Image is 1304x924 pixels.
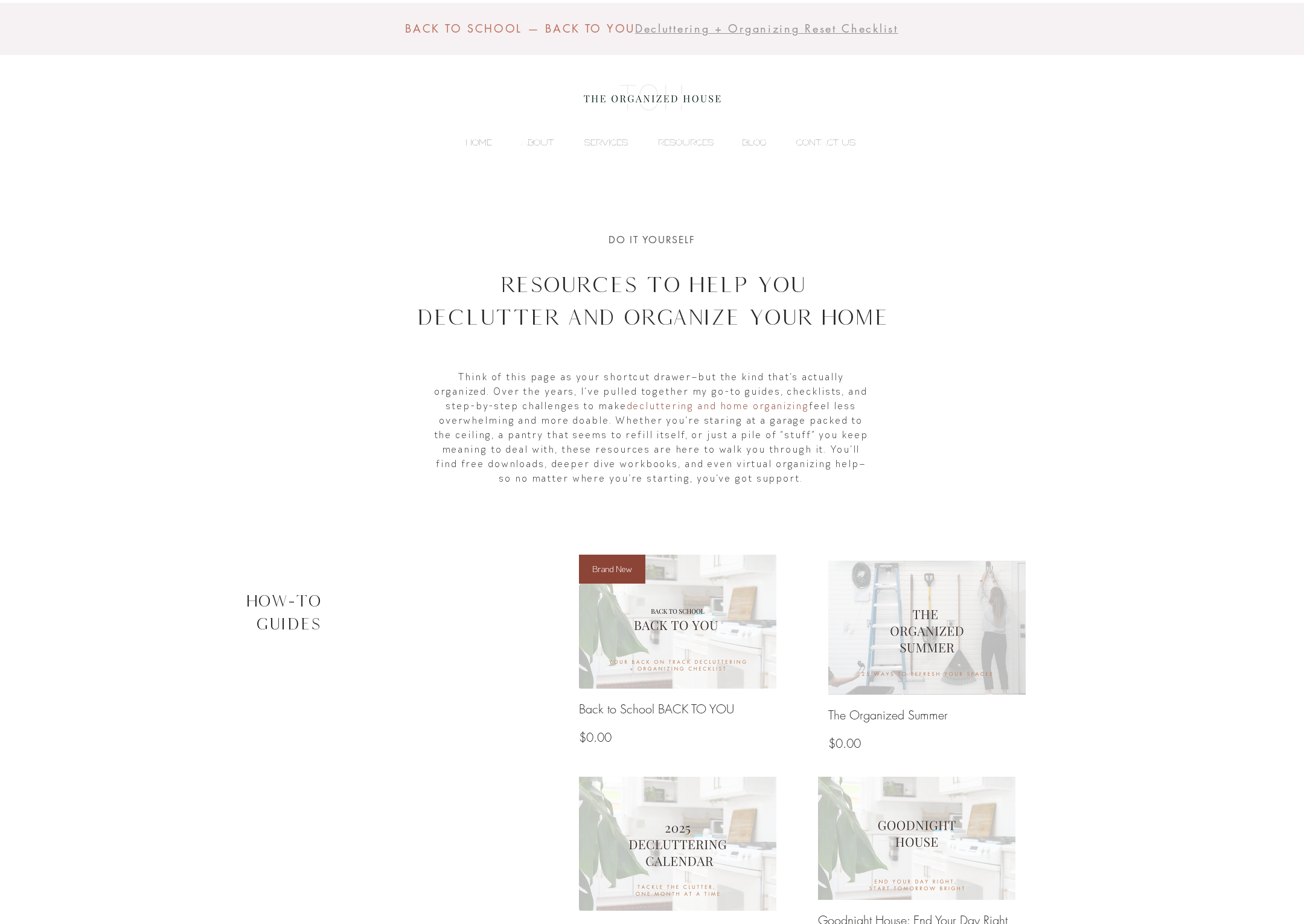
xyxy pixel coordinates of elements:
[578,74,726,122] img: the organized house
[128,590,321,636] h2: How-to Guides
[828,561,1026,763] a: The Organized SummerThe Organized Summer$0.00
[459,133,498,151] p: HOME
[609,234,695,246] span: DO IT YOURSELF
[773,133,861,151] a: CONTACT US
[442,133,861,151] nav: Site
[652,133,720,151] p: RESOURCES
[634,133,720,151] a: RESOURCES
[442,133,498,151] a: HOME
[790,133,861,151] p: CONTACT US
[498,133,560,151] a: ABOUT
[515,133,560,151] p: ABOUT
[579,777,776,911] img: 2025 Decluttering Calendar
[579,555,645,584] span: Brand New
[578,133,634,151] p: SERVICES
[828,561,1026,695] img: The Organized Summer
[828,707,948,724] h3: The Organized Summer
[635,22,898,36] a: Decluttering + Organizing Reset Checklist
[627,400,810,412] a: decluttering and home organizing
[560,133,634,151] a: SERVICES
[720,133,773,151] a: BLOG
[414,268,890,333] h1: Resources to Help You Declutter and Organize Your Home
[405,21,635,36] span: BACK TO SCHOOL — BACK TO YOU
[430,369,872,485] p: Think of this page as your shortcut drawer—but the kind that’s actually organized. Over the years...
[736,133,773,151] p: BLOG
[579,555,776,757] a: Back to School BACK TO YOUBack to School BACK TO YOU$0.00
[818,777,1015,900] img: Goodnight House: End Your Day Right, Start Tomorrow Bright
[579,701,734,718] h3: Back to School BACK TO YOU
[579,729,612,745] span: $0.00
[828,735,861,751] span: $0.00
[579,555,776,689] img: Back to School BACK TO YOU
